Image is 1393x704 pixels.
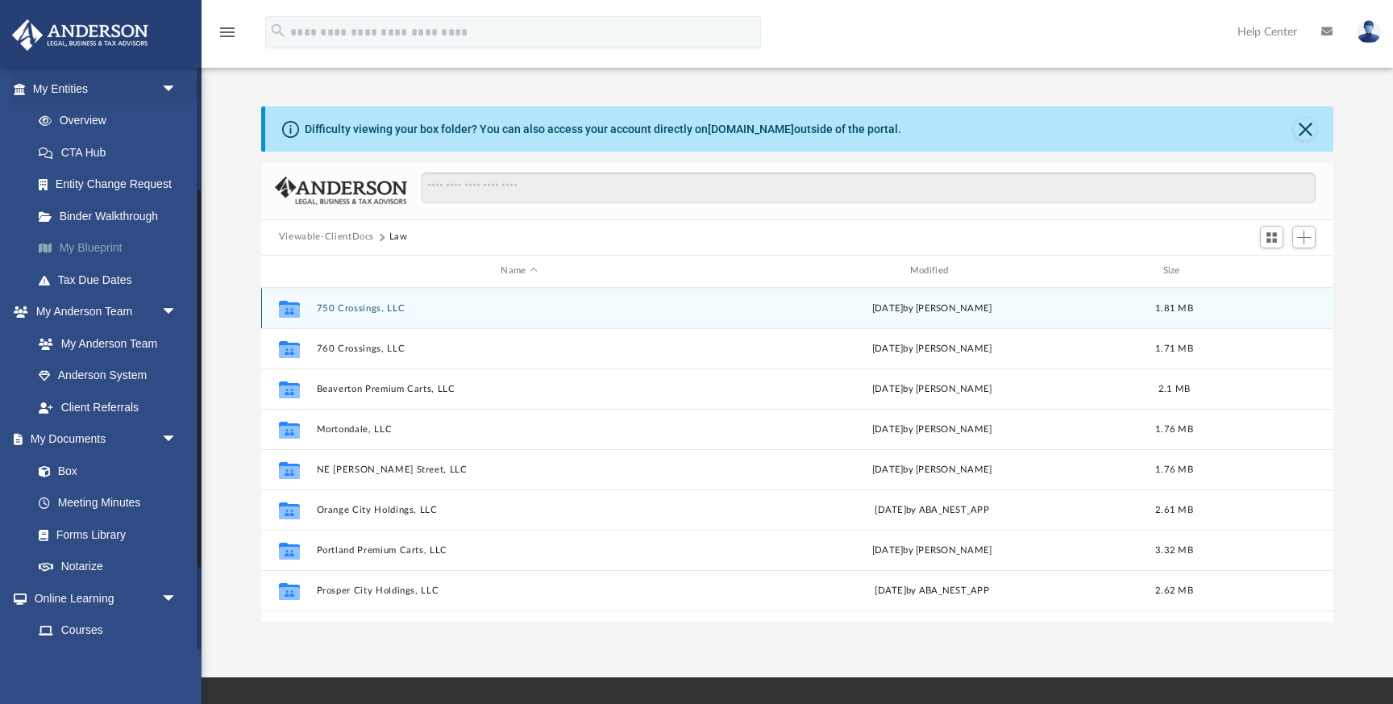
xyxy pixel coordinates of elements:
button: Switch to Grid View [1260,226,1284,248]
div: id [1213,264,1326,278]
span: 2.62 MB [1155,585,1193,594]
a: Forms Library [23,519,185,551]
button: NE [PERSON_NAME] Street, LLC [316,464,721,475]
div: [DATE] by [PERSON_NAME] [729,422,1134,436]
div: [DATE] by [PERSON_NAME] [729,381,1134,396]
div: [DATE] by [PERSON_NAME] [729,341,1134,356]
img: Anderson Advisors Platinum Portal [7,19,153,51]
div: [DATE] by ABA_NEST_APP [729,502,1134,517]
span: arrow_drop_down [161,582,193,615]
a: Binder Walkthrough [23,200,202,232]
i: menu [218,23,237,42]
span: 2.1 MB [1158,384,1191,393]
button: Orange City Holdings, LLC [316,505,721,515]
span: arrow_drop_down [161,296,193,329]
button: Portland Premium Carts, LLC [316,545,721,556]
a: Online Learningarrow_drop_down [11,582,193,614]
div: Name [315,264,721,278]
div: [DATE] by [PERSON_NAME] [729,462,1134,477]
a: Anderson System [23,360,193,392]
i: search [269,22,287,40]
div: id [268,264,309,278]
a: My Entitiesarrow_drop_down [11,73,202,105]
button: Mortondale, LLC [316,424,721,435]
a: Tax Due Dates [23,264,202,296]
button: Prosper City Holdings, LLC [316,585,721,596]
a: My Documentsarrow_drop_down [11,423,193,456]
span: 1.81 MB [1155,303,1193,312]
span: 1.71 MB [1155,344,1193,352]
div: Size [1141,264,1206,278]
button: 750 Crossings, LLC [316,303,721,314]
div: grid [261,288,1333,623]
button: Add [1292,226,1316,248]
div: [DATE] by [PERSON_NAME] [729,543,1134,557]
button: Law [389,230,408,244]
a: Entity Change Request [23,169,202,201]
img: User Pic [1357,20,1381,44]
span: 3.32 MB [1155,545,1193,554]
button: Viewable-ClientDocs [279,230,374,244]
a: Meeting Minutes [23,487,193,519]
input: Search files and folders [422,173,1316,203]
div: Modified [729,264,1135,278]
a: My Anderson Teamarrow_drop_down [11,296,193,328]
a: Video Training [23,646,185,678]
button: Close [1294,118,1316,140]
a: menu [218,31,237,42]
div: Difficulty viewing your box folder? You can also access your account directly on outside of the p... [305,121,901,138]
span: 2.61 MB [1155,505,1193,514]
a: Notarize [23,551,193,583]
a: [DOMAIN_NAME] [708,123,794,135]
a: Overview [23,105,202,137]
a: My Blueprint [23,232,202,265]
a: CTA Hub [23,136,202,169]
span: 1.76 MB [1155,464,1193,473]
a: Client Referrals [23,391,193,423]
span: 1.76 MB [1155,424,1193,433]
div: [DATE] by [PERSON_NAME] [729,301,1134,315]
a: Courses [23,614,193,647]
div: [DATE] by ABA_NEST_APP [729,583,1134,598]
a: My Anderson Team [23,327,185,360]
button: Beaverton Premium Carts, LLC [316,384,721,394]
span: arrow_drop_down [161,423,193,456]
button: 760 Crossings, LLC [316,344,721,354]
a: Box [23,455,185,487]
span: arrow_drop_down [161,73,193,106]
